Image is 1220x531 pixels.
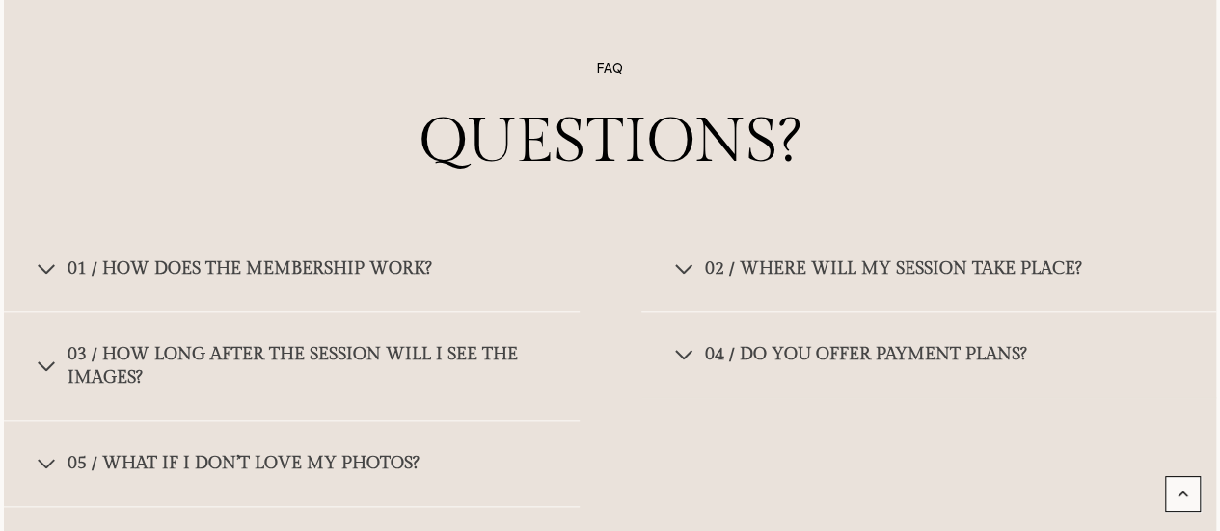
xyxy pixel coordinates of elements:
button: 03 / How long after the session will I see the images? [4,312,580,421]
span: 02 / Where will my session take place? [705,257,1082,280]
button: 04 / Do you offer payment plans? [641,312,1217,398]
span: 04 / Do you offer payment plans? [705,343,1027,366]
span: 01 / How does the membership Work? [68,257,432,280]
button: 05 / What if I don’t love my photos? [4,421,580,507]
span: 03 / How long after the session will I see the images? [68,343,549,389]
span: 05 / What if I don’t love my photos? [68,452,420,475]
h2: QUESTIONS? [81,106,1140,180]
button: 02 / Where will my session take place? [641,226,1217,312]
a: Scroll to top [1165,476,1201,512]
button: 01 / How does the membership Work? [4,226,580,312]
h4: faq [81,60,1140,99]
